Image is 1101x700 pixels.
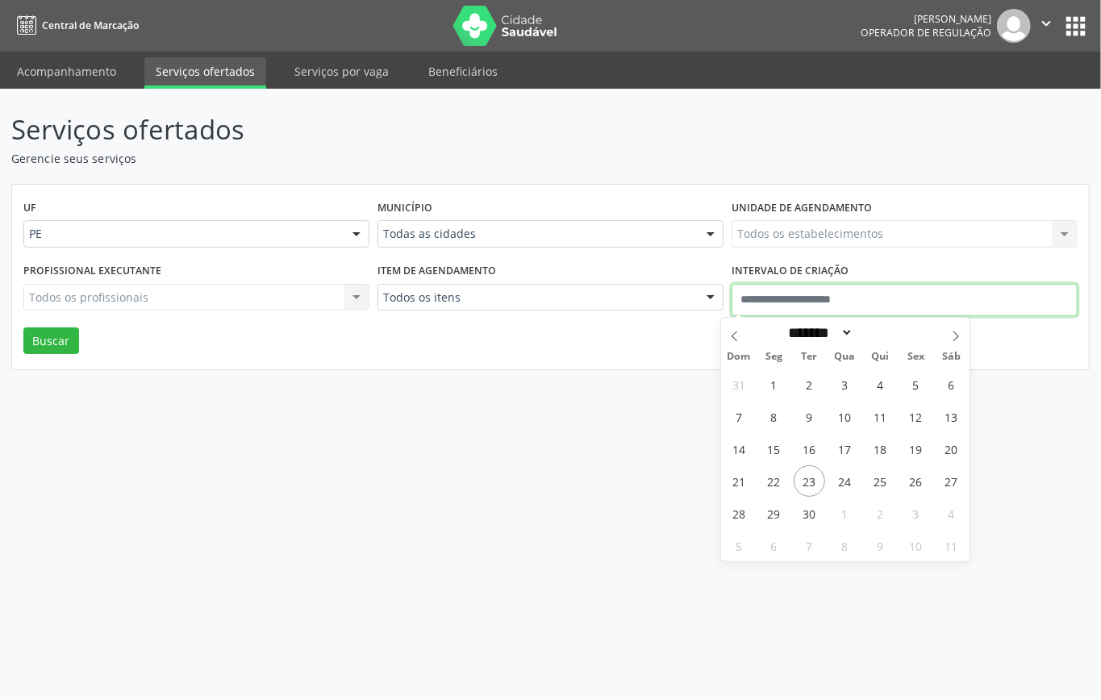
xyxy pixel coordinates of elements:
span: Setembro 12, 2025 [900,401,932,432]
span: Setembro 7, 2025 [723,401,754,432]
a: Central de Marcação [11,12,139,39]
span: Setembro 3, 2025 [829,369,861,400]
span: Operador de regulação [861,26,991,40]
span: Dom [721,352,757,362]
span: Setembro 23, 2025 [794,465,825,497]
span: Outubro 1, 2025 [829,498,861,529]
span: Qua [828,352,863,362]
span: Setembro 2, 2025 [794,369,825,400]
a: Serviços ofertados [144,57,266,89]
span: Setembro 11, 2025 [865,401,896,432]
span: Outubro 7, 2025 [794,530,825,561]
a: Serviços por vaga [283,57,400,85]
span: Ter [792,352,828,362]
span: Setembro 29, 2025 [758,498,790,529]
a: Beneficiários [417,57,509,85]
span: Outubro 11, 2025 [936,530,967,561]
span: Outubro 5, 2025 [723,530,754,561]
span: Central de Marcação [42,19,139,32]
span: Setembro 27, 2025 [936,465,967,497]
label: Item de agendamento [377,259,496,284]
span: Setembro 5, 2025 [900,369,932,400]
div: [PERSON_NAME] [861,12,991,26]
span: Setembro 1, 2025 [758,369,790,400]
span: Setembro 25, 2025 [865,465,896,497]
span: Todos os itens [383,290,690,306]
label: Profissional executante [23,259,161,284]
span: Setembro 24, 2025 [829,465,861,497]
span: Setembro 30, 2025 [794,498,825,529]
span: Outubro 3, 2025 [900,498,932,529]
span: Setembro 20, 2025 [936,433,967,465]
span: Setembro 18, 2025 [865,433,896,465]
span: PE [29,226,336,242]
span: Setembro 26, 2025 [900,465,932,497]
span: Outubro 9, 2025 [865,530,896,561]
label: Unidade de agendamento [732,196,872,221]
span: Outubro 10, 2025 [900,530,932,561]
select: Month [783,324,854,341]
span: Setembro 14, 2025 [723,433,754,465]
span: Setembro 4, 2025 [865,369,896,400]
span: Outubro 8, 2025 [829,530,861,561]
span: Setembro 8, 2025 [758,401,790,432]
span: Outubro 2, 2025 [865,498,896,529]
span: Todas as cidades [383,226,690,242]
span: Outubro 4, 2025 [936,498,967,529]
label: Município [377,196,432,221]
span: Agosto 31, 2025 [723,369,754,400]
span: Outubro 6, 2025 [758,530,790,561]
label: UF [23,196,36,221]
span: Setembro 22, 2025 [758,465,790,497]
a: Acompanhamento [6,57,127,85]
span: Setembro 10, 2025 [829,401,861,432]
p: Gerencie seus serviços [11,150,766,167]
input: Year [853,324,907,341]
span: Setembro 6, 2025 [936,369,967,400]
span: Setembro 15, 2025 [758,433,790,465]
span: Sáb [934,352,970,362]
span: Sex [899,352,934,362]
span: Setembro 13, 2025 [936,401,967,432]
label: Intervalo de criação [732,259,849,284]
p: Serviços ofertados [11,110,766,150]
i:  [1037,15,1055,32]
span: Setembro 28, 2025 [723,498,754,529]
span: Setembro 21, 2025 [723,465,754,497]
span: Qui [863,352,899,362]
button: Buscar [23,327,79,355]
button: apps [1061,12,1090,40]
span: Setembro 17, 2025 [829,433,861,465]
span: Setembro 16, 2025 [794,433,825,465]
span: Setembro 19, 2025 [900,433,932,465]
span: Setembro 9, 2025 [794,401,825,432]
img: img [997,9,1031,43]
span: Seg [757,352,792,362]
button:  [1031,9,1061,43]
